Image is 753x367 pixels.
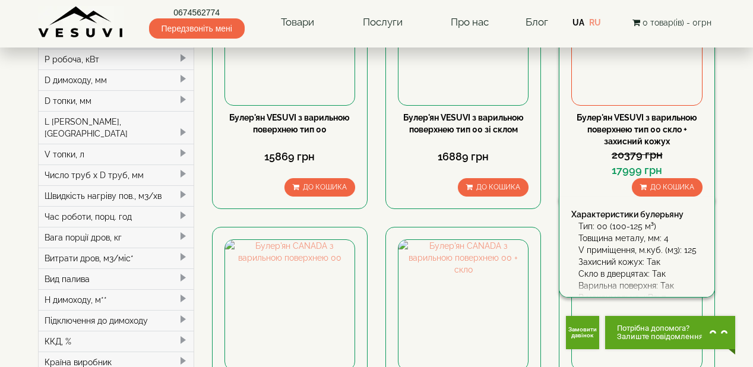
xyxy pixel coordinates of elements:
[39,206,194,227] div: Час роботи, порц. год
[39,49,194,69] div: P робоча, кВт
[578,244,702,256] div: V приміщення, м.куб. (м3): 125
[571,163,702,178] div: 17999 грн
[571,208,702,220] div: Характеристики булерьяну
[39,310,194,331] div: Підключення до димоходу
[38,6,124,39] img: Завод VESUVI
[398,149,529,164] div: 16889 грн
[650,183,694,191] span: До кошика
[526,16,548,28] a: Блог
[39,227,194,248] div: Вага порції дров, кг
[632,178,703,197] button: До кошика
[439,9,501,36] a: Про нас
[589,18,601,27] a: RU
[39,185,194,206] div: Швидкість нагріву пов., м3/хв
[476,183,520,191] span: До кошика
[39,164,194,185] div: Число труб x D труб, мм
[629,16,715,29] button: 0 товар(ів) - 0грн
[568,327,597,338] span: Замовити дзвінок
[284,178,355,197] button: До кошика
[458,178,529,197] button: До кошика
[224,149,355,164] div: 15869 грн
[566,316,599,349] button: Get Call button
[149,7,245,18] a: 0674562774
[229,113,350,134] a: Булер'ян VESUVI з варильною поверхнею тип 00
[39,331,194,352] div: ККД, %
[605,316,735,349] button: Chat button
[578,268,702,280] div: Скло в дверцятах: Так
[39,144,194,164] div: V топки, л
[39,289,194,310] div: H димоходу, м**
[351,9,415,36] a: Послуги
[617,324,703,333] span: Потрібна допомога?
[577,113,697,146] a: Булер'ян VESUVI з варильною поверхнею тип 00 скло + захисний кожух
[39,69,194,90] div: D димоходу, мм
[39,248,194,268] div: Витрати дров, м3/міс*
[39,268,194,289] div: Вид палива
[303,183,347,191] span: До кошика
[149,18,245,39] span: Передзвоніть мені
[403,113,524,134] a: Булер'ян VESUVI з варильною поверхнею тип 00 зі склом
[617,333,703,341] span: Залиште повідомлення
[578,232,702,244] div: Товщина металу, мм: 4
[39,90,194,111] div: D топки, мм
[578,256,702,268] div: Захисний кожух: Так
[269,9,326,36] a: Товари
[643,18,711,27] span: 0 товар(ів) - 0грн
[578,220,702,232] div: Тип: 00 (100-125 м³)
[572,18,584,27] a: UA
[39,111,194,144] div: L [PERSON_NAME], [GEOGRAPHIC_DATA]
[571,147,702,163] div: 20379 грн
